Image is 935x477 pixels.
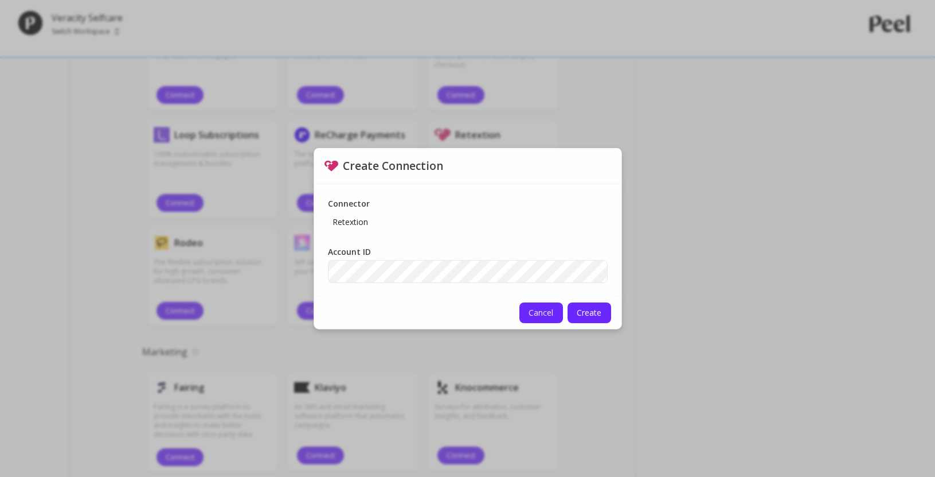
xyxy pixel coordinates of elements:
label: Account ID [328,246,392,258]
p: Retextion [328,212,373,232]
span: Create [577,307,601,318]
p: Create Connection [343,158,443,173]
img: api.retextion.svg [324,159,338,173]
p: Connector [328,198,370,210]
button: Create [568,303,611,323]
button: Cancel [519,303,563,323]
span: Cancel [529,307,553,318]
